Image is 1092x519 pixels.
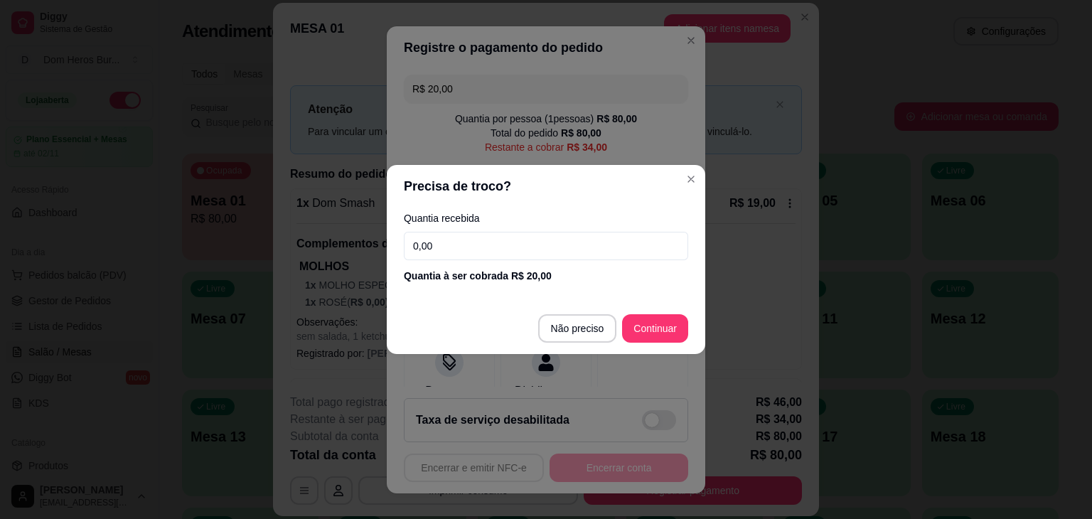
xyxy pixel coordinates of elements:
[404,269,688,283] div: Quantia à ser cobrada R$ 20,00
[538,314,617,343] button: Não preciso
[387,165,705,208] header: Precisa de troco?
[622,314,688,343] button: Continuar
[680,168,702,191] button: Close
[404,213,688,223] label: Quantia recebida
